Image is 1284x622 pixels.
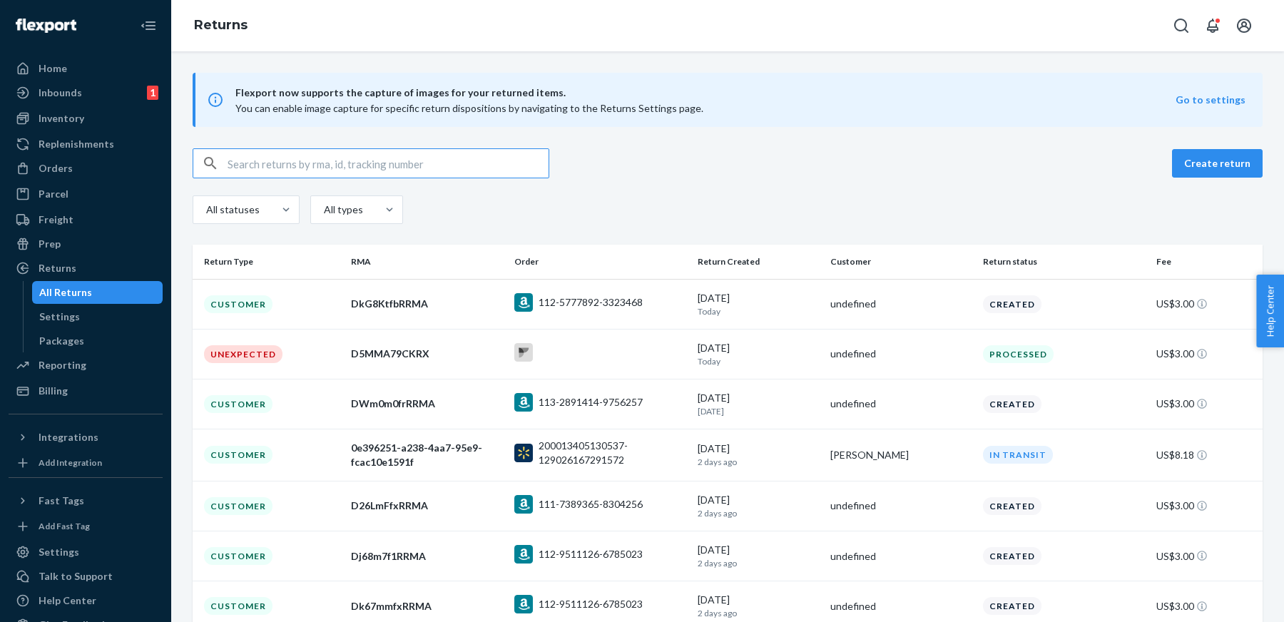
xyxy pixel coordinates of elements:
th: Customer [825,245,977,279]
span: Help Center [1256,275,1284,347]
div: Customer [204,597,272,615]
p: 2 days ago [698,507,819,519]
a: Settings [9,541,163,564]
a: All Returns [32,281,163,304]
div: Freight [39,213,73,227]
div: Help Center [39,593,96,608]
div: All Returns [39,285,92,300]
div: DWm0m0frRRMA [351,397,503,411]
div: [DATE] [698,291,819,317]
p: Today [698,305,819,317]
p: 2 days ago [698,557,819,569]
div: Parcel [39,187,68,201]
a: Inbounds1 [9,81,163,104]
button: Go to settings [1176,93,1245,107]
div: [DATE] [698,493,819,519]
div: Dk67mmfxRRMA [351,599,503,613]
p: 2 days ago [698,456,819,468]
div: [DATE] [698,391,819,417]
div: Integrations [39,430,98,444]
td: US$8.18 [1151,429,1263,481]
button: Open Search Box [1167,11,1196,40]
div: 112-9511126-6785023 [539,597,643,611]
a: Freight [9,208,163,231]
th: Return Created [692,245,825,279]
div: Created [983,547,1041,565]
div: Inbounds [39,86,82,100]
a: Packages [32,330,163,352]
div: Processed [983,345,1054,363]
div: Returns [39,261,76,275]
a: Add Integration [9,454,163,471]
div: Add Integration [39,457,102,469]
div: Replenishments [39,137,114,151]
div: Created [983,395,1041,413]
div: 112-5777892-3323468 [539,295,643,310]
div: Customer [204,395,272,413]
a: Parcel [9,183,163,205]
div: undefined [830,599,972,613]
a: Home [9,57,163,80]
a: Help Center [9,589,163,612]
div: Reporting [39,358,86,372]
div: Home [39,61,67,76]
div: All types [324,203,361,217]
p: Today [698,355,819,367]
div: undefined [830,499,972,513]
a: Prep [9,233,163,255]
button: Fast Tags [9,489,163,512]
div: DkG8KtfbRRMA [351,297,503,311]
p: [DATE] [698,405,819,417]
a: Returns [194,17,248,33]
a: Billing [9,379,163,402]
div: Orders [39,161,73,175]
a: Add Fast Tag [9,518,163,535]
th: Return Type [193,245,345,279]
div: [PERSON_NAME] [830,448,972,462]
ol: breadcrumbs [183,5,259,46]
div: 111-7389365-8304256 [539,497,643,511]
div: Billing [39,384,68,398]
div: Created [983,497,1041,515]
div: D26LmFfxRRMA [351,499,503,513]
div: 200013405130537-129026167291572 [539,439,686,467]
a: Talk to Support [9,565,163,588]
a: Inventory [9,107,163,130]
div: [DATE] [698,442,819,468]
div: Customer [204,497,272,515]
span: Flexport now supports the capture of images for your returned items. [235,84,1176,101]
th: Fee [1151,245,1263,279]
div: In Transit [983,446,1053,464]
div: Customer [204,446,272,464]
p: 2 days ago [698,607,819,619]
div: 113-2891414-9756257 [539,395,643,409]
div: Dj68m7f1RRMA [351,549,503,564]
div: [DATE] [698,593,819,619]
input: Search returns by rma, id, tracking number [228,149,549,178]
th: RMA [345,245,509,279]
div: undefined [830,297,972,311]
button: Open account menu [1230,11,1258,40]
div: [DATE] [698,341,819,367]
div: undefined [830,347,972,361]
div: [DATE] [698,543,819,569]
div: Add Fast Tag [39,520,90,532]
div: Customer [204,547,272,565]
button: Integrations [9,426,163,449]
td: US$3.00 [1151,329,1263,379]
img: Flexport logo [16,19,76,33]
div: Created [983,597,1041,615]
div: 0e396251-a238-4aa7-95e9-fcac10e1591f [351,441,503,469]
a: Reporting [9,354,163,377]
a: Replenishments [9,133,163,155]
td: US$3.00 [1151,379,1263,429]
th: Order [509,245,692,279]
td: US$3.00 [1151,481,1263,531]
div: Inventory [39,111,84,126]
div: Settings [39,310,80,324]
div: 112-9511126-6785023 [539,547,643,561]
td: US$3.00 [1151,279,1263,329]
div: 1 [147,86,158,100]
div: Created [983,295,1041,313]
button: Open notifications [1198,11,1227,40]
